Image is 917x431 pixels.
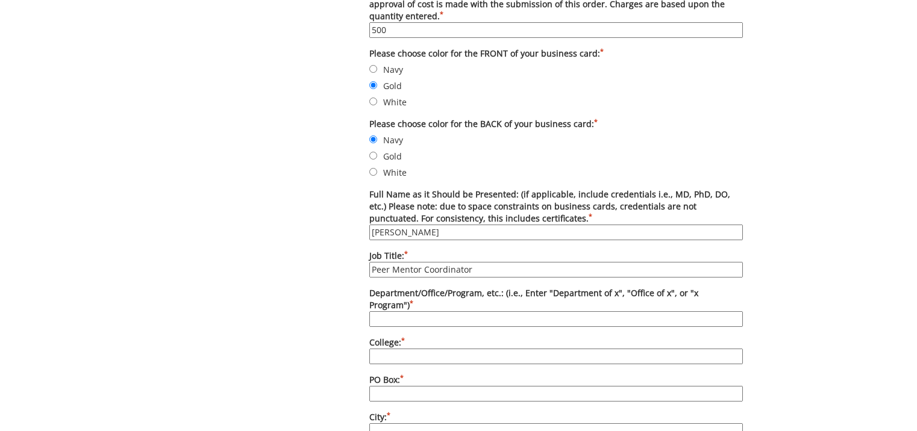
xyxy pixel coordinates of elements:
input: Please enter quantity here. Printed card pricing: 250 - $27; 500 - $37; 1,000 - $51. Your approva... [369,22,743,38]
input: Department/Office/Program, etc.: (i.e., Enter "Department of x", "Office of x", or "x Program")* [369,311,743,327]
label: Department/Office/Program, etc.: (i.e., Enter "Department of x", "Office of x", or "x Program") [369,287,743,327]
label: Please choose color for the FRONT of your business card: [369,48,743,60]
input: PO Box:* [369,386,743,402]
label: PO Box: [369,374,743,402]
input: Full Name as it Should be Presented: (if applicable, include credentials i.e., MD, PhD, DO, etc.)... [369,225,743,240]
input: Job Title:* [369,262,743,278]
input: White [369,168,377,176]
input: Navy [369,135,377,143]
label: Job Title: [369,250,743,278]
label: Gold [369,149,743,163]
label: College: [369,336,743,364]
input: Navy [369,65,377,73]
label: Navy [369,63,743,76]
label: White [369,166,743,179]
label: Full Name as it Should be Presented: (if applicable, include credentials i.e., MD, PhD, DO, etc.)... [369,188,743,240]
input: White [369,98,377,105]
label: Please choose color for the BACK of your business card: [369,118,743,130]
input: Gold [369,152,377,160]
input: College:* [369,349,743,364]
label: White [369,95,743,108]
label: Gold [369,79,743,92]
input: Gold [369,81,377,89]
label: Navy [369,133,743,146]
